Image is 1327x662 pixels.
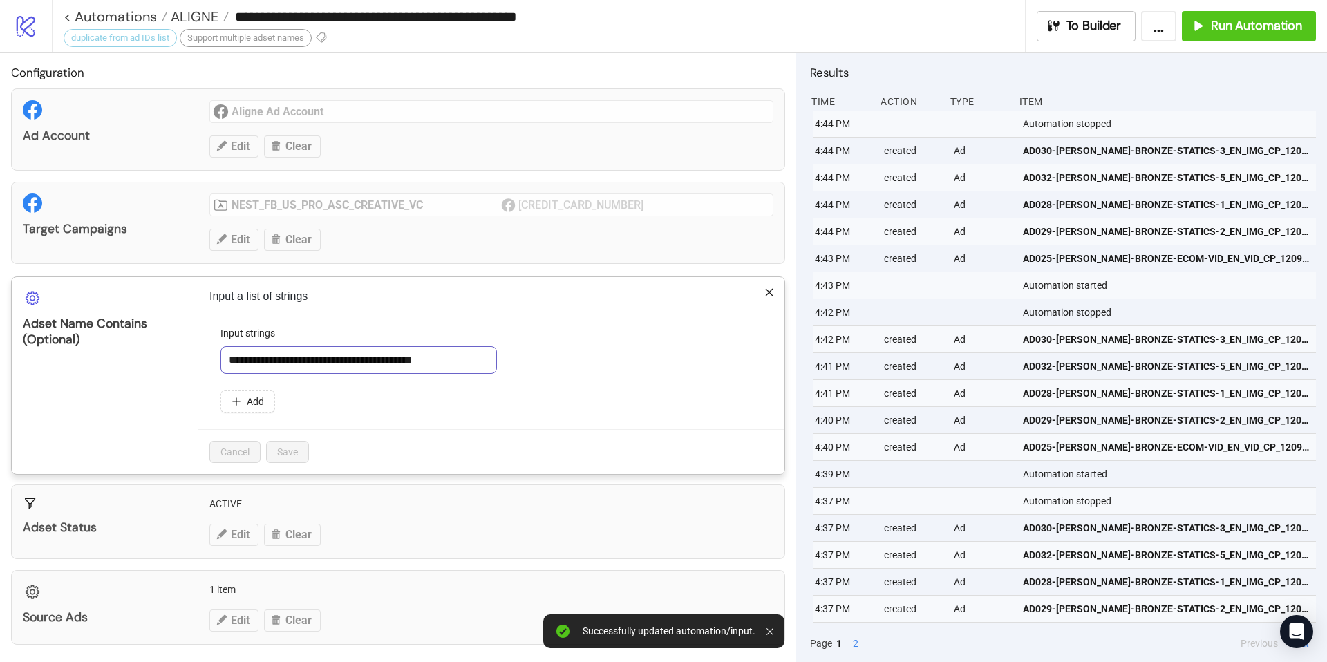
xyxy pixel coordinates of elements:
[813,353,873,379] div: 4:41 PM
[952,353,1012,379] div: Ad
[1023,359,1310,374] span: AD032-[PERSON_NAME]-BRONZE-STATICS-5_EN_IMG_CP_12092025_F_CC_SC1_USP8_
[1023,218,1310,245] a: AD029-[PERSON_NAME]-BRONZE-STATICS-2_EN_IMG_CP_12092025_F_CC_SC1_USP8_
[952,407,1012,433] div: Ad
[883,380,942,406] div: created
[883,596,942,622] div: created
[764,287,774,297] span: close
[220,325,284,341] label: Input strings
[1023,569,1310,595] a: AD028-[PERSON_NAME]-BRONZE-STATICS-1_EN_IMG_CP_12092025_F_CC_SC1_USP8_
[813,488,873,514] div: 4:37 PM
[952,326,1012,352] div: Ad
[1037,11,1136,41] button: To Builder
[883,434,942,460] div: created
[1022,111,1319,137] div: Automation stopped
[1211,18,1302,34] span: Run Automation
[813,569,873,595] div: 4:37 PM
[1023,515,1310,541] a: AD030-[PERSON_NAME]-BRONZE-STATICS-3_EN_IMG_CP_12092025_F_CC_SC1_USP8_
[949,88,1008,115] div: Type
[810,88,869,115] div: Time
[180,29,312,47] div: Support multiple adset names
[813,111,873,137] div: 4:44 PM
[883,569,942,595] div: created
[952,434,1012,460] div: Ad
[1236,636,1282,651] button: Previous
[883,353,942,379] div: created
[1023,386,1310,401] span: AD028-[PERSON_NAME]-BRONZE-STATICS-1_EN_IMG_CP_12092025_F_CC_SC1_USP8_
[813,218,873,245] div: 4:44 PM
[952,138,1012,164] div: Ad
[1023,143,1310,158] span: AD030-[PERSON_NAME]-BRONZE-STATICS-3_EN_IMG_CP_12092025_F_CC_SC1_USP8_
[1023,224,1310,239] span: AD029-[PERSON_NAME]-BRONZE-STATICS-2_EN_IMG_CP_12092025_F_CC_SC1_USP8_
[883,407,942,433] div: created
[64,10,167,23] a: < Automations
[220,390,275,413] button: Add
[1023,138,1310,164] a: AD030-[PERSON_NAME]-BRONZE-STATICS-3_EN_IMG_CP_12092025_F_CC_SC1_USP8_
[952,623,1012,649] div: Ad
[813,596,873,622] div: 4:37 PM
[167,10,229,23] a: ALIGNE
[952,515,1012,541] div: Ad
[810,636,832,651] span: Page
[232,397,241,406] span: plus
[1022,488,1319,514] div: Automation stopped
[1023,439,1310,455] span: AD025-[PERSON_NAME]-BRONZE-ECOM-VID_EN_VID_CP_12092025_F_CC_SC1_USP8_
[813,434,873,460] div: 4:40 PM
[1023,326,1310,352] a: AD030-[PERSON_NAME]-BRONZE-STATICS-3_EN_IMG_CP_12092025_F_CC_SC1_USP8_
[1023,197,1310,212] span: AD028-[PERSON_NAME]-BRONZE-STATICS-1_EN_IMG_CP_12092025_F_CC_SC1_USP8_
[813,542,873,568] div: 4:37 PM
[1023,353,1310,379] a: AD032-[PERSON_NAME]-BRONZE-STATICS-5_EN_IMG_CP_12092025_F_CC_SC1_USP8_
[813,515,873,541] div: 4:37 PM
[1022,272,1319,299] div: Automation started
[832,636,846,651] button: 1
[1023,380,1310,406] a: AD028-[PERSON_NAME]-BRONZE-STATICS-1_EN_IMG_CP_12092025_F_CC_SC1_USP8_
[11,64,785,82] h2: Configuration
[1023,170,1310,185] span: AD032-[PERSON_NAME]-BRONZE-STATICS-5_EN_IMG_CP_12092025_F_CC_SC1_USP8_
[952,245,1012,272] div: Ad
[1023,332,1310,347] span: AD030-[PERSON_NAME]-BRONZE-STATICS-3_EN_IMG_CP_12092025_F_CC_SC1_USP8_
[1023,407,1310,433] a: AD029-[PERSON_NAME]-BRONZE-STATICS-2_EN_IMG_CP_12092025_F_CC_SC1_USP8_
[1182,11,1316,41] button: Run Automation
[883,218,942,245] div: created
[952,164,1012,191] div: Ad
[266,441,309,463] button: Save
[1018,88,1316,115] div: Item
[1023,520,1310,536] span: AD030-[PERSON_NAME]-BRONZE-STATICS-3_EN_IMG_CP_12092025_F_CC_SC1_USP8_
[1023,601,1310,616] span: AD029-[PERSON_NAME]-BRONZE-STATICS-2_EN_IMG_CP_12092025_F_CC_SC1_USP8_
[1023,245,1310,272] a: AD025-[PERSON_NAME]-BRONZE-ECOM-VID_EN_VID_CP_12092025_F_CC_SC1_USP8_
[1023,413,1310,428] span: AD029-[PERSON_NAME]-BRONZE-STATICS-2_EN_IMG_CP_12092025_F_CC_SC1_USP8_
[813,623,873,649] div: 4:36 PM
[883,191,942,218] div: created
[813,272,873,299] div: 4:43 PM
[23,316,187,348] div: Adset Name contains (optional)
[883,623,942,649] div: created
[813,299,873,325] div: 4:42 PM
[167,8,218,26] span: ALIGNE
[247,396,264,407] span: Add
[1066,18,1122,34] span: To Builder
[209,441,261,463] button: Cancel
[813,164,873,191] div: 4:44 PM
[952,380,1012,406] div: Ad
[1023,191,1310,218] a: AD028-[PERSON_NAME]-BRONZE-STATICS-1_EN_IMG_CP_12092025_F_CC_SC1_USP8_
[1023,623,1310,649] a: AD025-[PERSON_NAME]-BRONZE-ECOM-VID_EN_VID_CP_12092025_F_CC_SC1_USP8_
[879,88,939,115] div: Action
[1023,574,1310,589] span: AD028-[PERSON_NAME]-BRONZE-STATICS-1_EN_IMG_CP_12092025_F_CC_SC1_USP8_
[1141,11,1176,41] button: ...
[813,191,873,218] div: 4:44 PM
[952,191,1012,218] div: Ad
[883,164,942,191] div: created
[1023,542,1310,568] a: AD032-[PERSON_NAME]-BRONZE-STATICS-5_EN_IMG_CP_12092025_F_CC_SC1_USP8_
[1022,299,1319,325] div: Automation stopped
[849,636,863,651] button: 2
[810,64,1316,82] h2: Results
[583,625,755,637] div: Successfully updated automation/input.
[883,245,942,272] div: created
[952,596,1012,622] div: Ad
[952,218,1012,245] div: Ad
[883,326,942,352] div: created
[1023,547,1310,562] span: AD032-[PERSON_NAME]-BRONZE-STATICS-5_EN_IMG_CP_12092025_F_CC_SC1_USP8_
[813,461,873,487] div: 4:39 PM
[1023,434,1310,460] a: AD025-[PERSON_NAME]-BRONZE-ECOM-VID_EN_VID_CP_12092025_F_CC_SC1_USP8_
[883,542,942,568] div: created
[64,29,177,47] div: duplicate from ad IDs list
